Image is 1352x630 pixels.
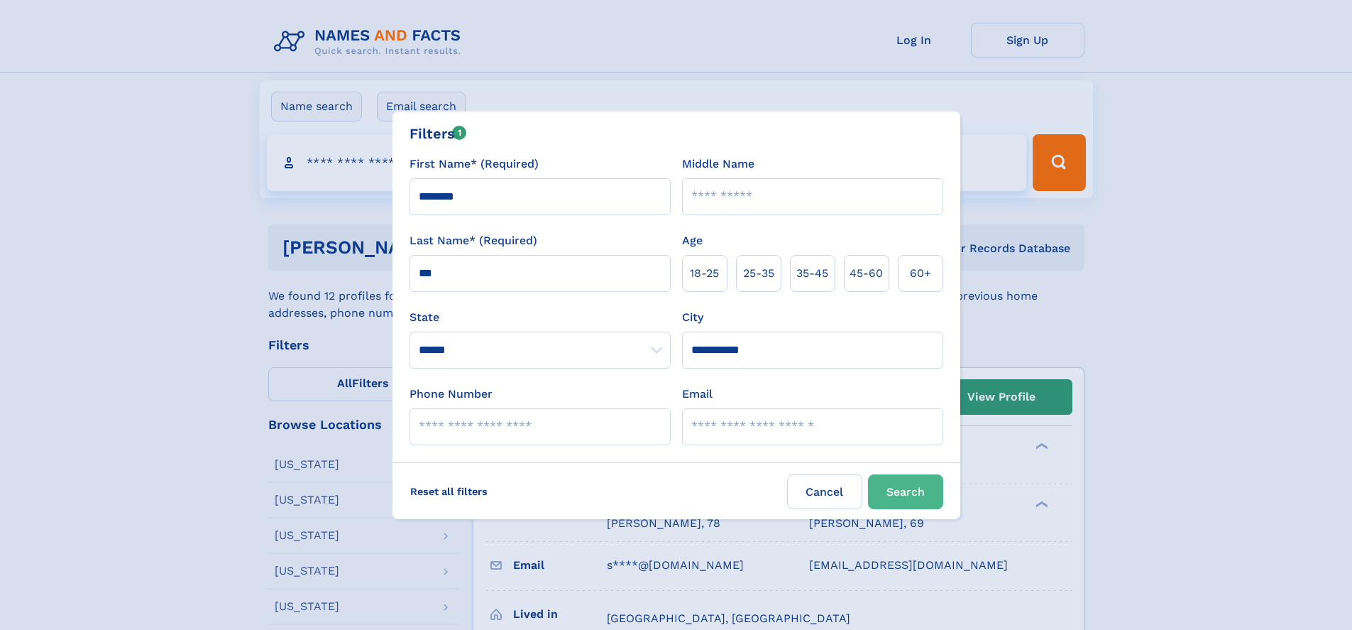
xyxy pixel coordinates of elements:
[690,265,719,282] span: 18‑25
[401,474,497,509] label: Reset all filters
[796,265,828,282] span: 35‑45
[410,232,537,249] label: Last Name* (Required)
[410,309,671,326] label: State
[868,474,943,509] button: Search
[910,265,931,282] span: 60+
[743,265,774,282] span: 25‑35
[682,386,713,403] label: Email
[850,265,883,282] span: 45‑60
[682,232,703,249] label: Age
[410,156,539,173] label: First Name* (Required)
[410,123,467,144] div: Filters
[682,156,754,173] label: Middle Name
[682,309,703,326] label: City
[410,386,493,403] label: Phone Number
[787,474,862,509] label: Cancel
